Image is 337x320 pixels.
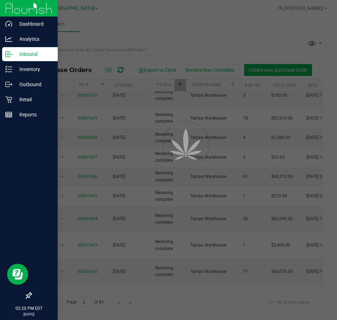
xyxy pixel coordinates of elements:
[3,305,55,312] p: 02:20 PM EDT
[12,50,55,58] p: Inbound
[5,66,12,73] inline-svg: Inventory
[12,35,55,43] p: Analytics
[5,51,12,58] inline-svg: Inbound
[5,36,12,43] inline-svg: Analytics
[5,111,12,118] inline-svg: Reports
[5,20,12,27] inline-svg: Dashboard
[7,264,28,285] iframe: Resource center
[5,81,12,88] inline-svg: Outbound
[12,20,55,28] p: Dashboard
[12,95,55,104] p: Retail
[12,110,55,119] p: Reports
[12,80,55,89] p: Outbound
[12,65,55,73] p: Inventory
[5,96,12,103] inline-svg: Retail
[3,312,55,317] p: [DATE]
